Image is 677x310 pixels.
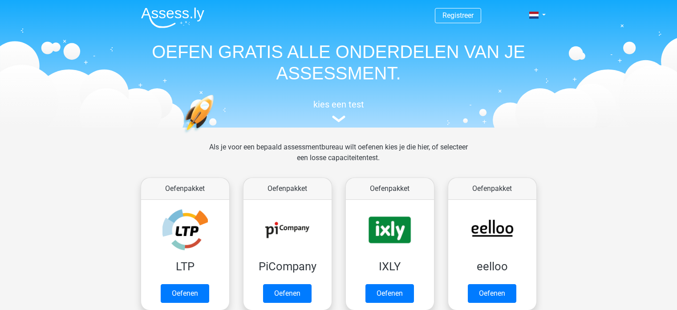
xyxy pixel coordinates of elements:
h1: OEFEN GRATIS ALLE ONDERDELEN VAN JE ASSESSMENT. [134,41,543,84]
a: Oefenen [161,284,209,303]
a: kies een test [134,99,543,123]
a: Oefenen [263,284,312,303]
div: Als je voor een bepaald assessmentbureau wilt oefenen kies je die hier, of selecteer een losse ca... [202,142,475,174]
a: Oefenen [365,284,414,303]
img: assessment [332,116,345,122]
h5: kies een test [134,99,543,110]
img: oefenen [183,95,248,175]
img: Assessly [141,7,204,28]
a: Registreer [442,11,474,20]
a: Oefenen [468,284,516,303]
